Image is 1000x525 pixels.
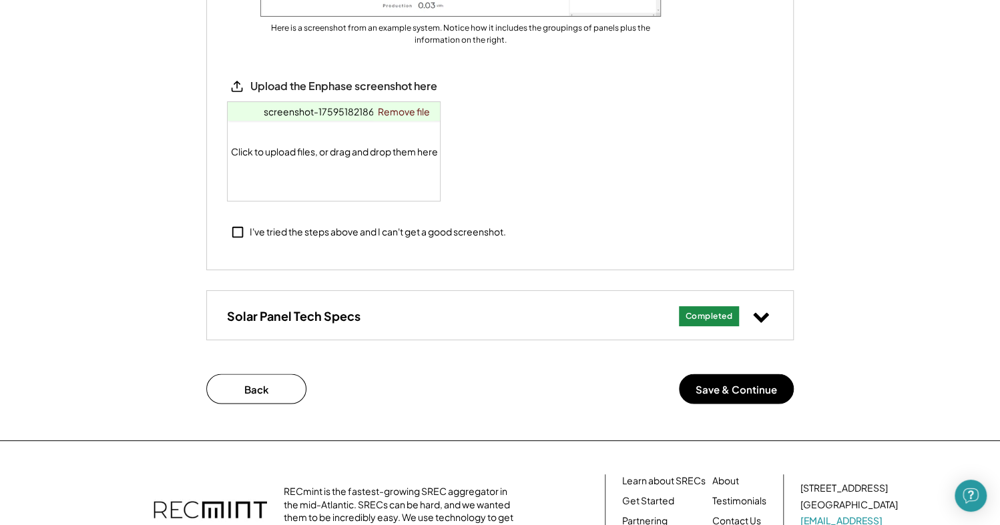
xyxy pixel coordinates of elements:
[373,102,435,121] a: Remove file
[228,102,441,201] div: Click to upload files, or drag and drop them here
[800,498,898,512] div: [GEOGRAPHIC_DATA]
[686,311,733,322] div: Completed
[712,474,739,488] a: About
[260,22,661,46] div: Here is a screenshot from an example system. Notice how it includes the groupings of panels plus ...
[800,482,888,495] div: [STREET_ADDRESS]
[250,225,506,239] div: I've tried the steps above and I can't get a good screenshot.
[263,105,405,117] a: screenshot-1759518218638.png
[712,494,766,508] a: Testimonials
[227,308,360,324] h3: Solar Panel Tech Specs
[679,374,794,404] button: Save & Continue
[250,79,437,93] div: Upload the Enphase screenshot here
[206,374,306,404] button: Back
[622,474,706,488] a: Learn about SRECs
[955,480,987,512] div: Open Intercom Messenger
[622,494,674,508] a: Get Started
